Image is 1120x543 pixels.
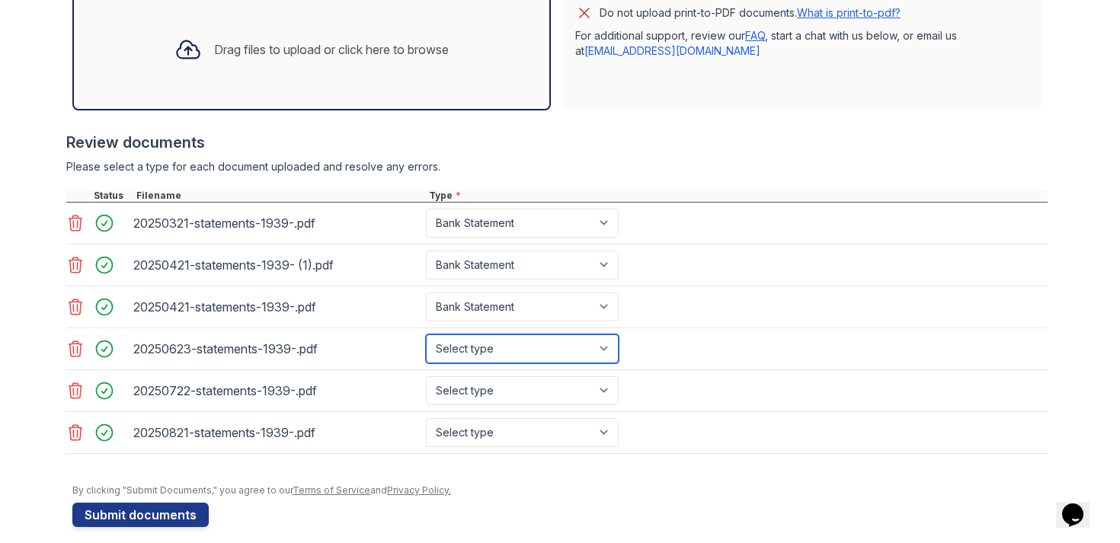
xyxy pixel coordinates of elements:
iframe: chat widget [1056,482,1105,528]
div: By clicking "Submit Documents," you agree to our and [72,484,1048,497]
div: 20250722-statements-1939-.pdf [133,379,420,403]
a: Terms of Service [293,484,370,496]
div: 20250623-statements-1939-.pdf [133,337,420,361]
div: Please select a type for each document uploaded and resolve any errors. [66,159,1048,174]
div: Filename [133,190,426,202]
div: Review documents [66,132,1048,153]
p: Do not upload print-to-PDF documents. [600,5,901,21]
div: 20250421-statements-1939- (1).pdf [133,253,420,277]
div: Type [426,190,1048,202]
div: Status [91,190,133,202]
div: 20250321-statements-1939-.pdf [133,211,420,235]
a: [EMAIL_ADDRESS][DOMAIN_NAME] [584,44,760,57]
button: Submit documents [72,503,209,527]
a: What is print-to-pdf? [797,6,901,19]
div: 20250421-statements-1939-.pdf [133,295,420,319]
p: For additional support, review our , start a chat with us below, or email us at [575,28,1029,59]
a: FAQ [745,29,765,42]
div: 20250821-statements-1939-.pdf [133,420,420,445]
a: Privacy Policy. [387,484,451,496]
div: Drag files to upload or click here to browse [214,40,449,59]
